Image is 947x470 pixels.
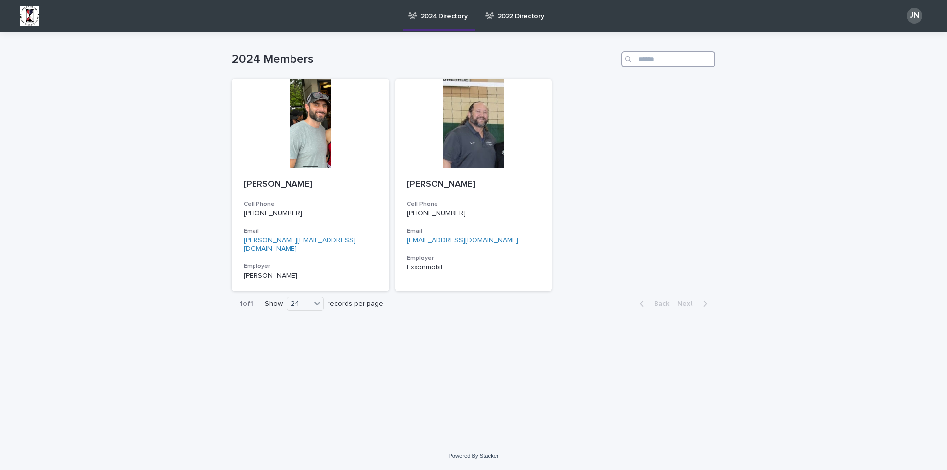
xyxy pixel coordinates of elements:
[232,79,389,291] a: [PERSON_NAME]Cell Phone[PHONE_NUMBER]Email[PERSON_NAME][EMAIL_ADDRESS][DOMAIN_NAME]Employer[PERSO...
[244,210,302,217] a: [PHONE_NUMBER]
[232,52,618,67] h1: 2024 Members
[448,453,498,459] a: Powered By Stacker
[407,210,466,217] a: [PHONE_NUMBER]
[20,6,39,26] img: BsxibNoaTPe9uU9VL587
[232,292,261,316] p: 1 of 1
[244,262,377,270] h3: Employer
[407,263,541,272] p: Exxonmobil
[265,300,283,308] p: Show
[407,200,541,208] h3: Cell Phone
[244,200,377,208] h3: Cell Phone
[244,227,377,235] h3: Email
[244,180,377,190] p: [PERSON_NAME]
[407,180,541,190] p: [PERSON_NAME]
[395,79,552,291] a: [PERSON_NAME]Cell Phone[PHONE_NUMBER]Email[EMAIL_ADDRESS][DOMAIN_NAME]EmployerExxonmobil
[328,300,383,308] p: records per page
[407,237,518,244] a: [EMAIL_ADDRESS][DOMAIN_NAME]
[287,299,311,309] div: 24
[648,300,669,307] span: Back
[244,272,377,280] p: [PERSON_NAME]
[407,254,541,262] h3: Employer
[244,237,356,252] a: [PERSON_NAME][EMAIL_ADDRESS][DOMAIN_NAME]
[632,299,673,308] button: Back
[621,51,715,67] input: Search
[907,8,922,24] div: JN
[677,300,699,307] span: Next
[673,299,715,308] button: Next
[407,227,541,235] h3: Email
